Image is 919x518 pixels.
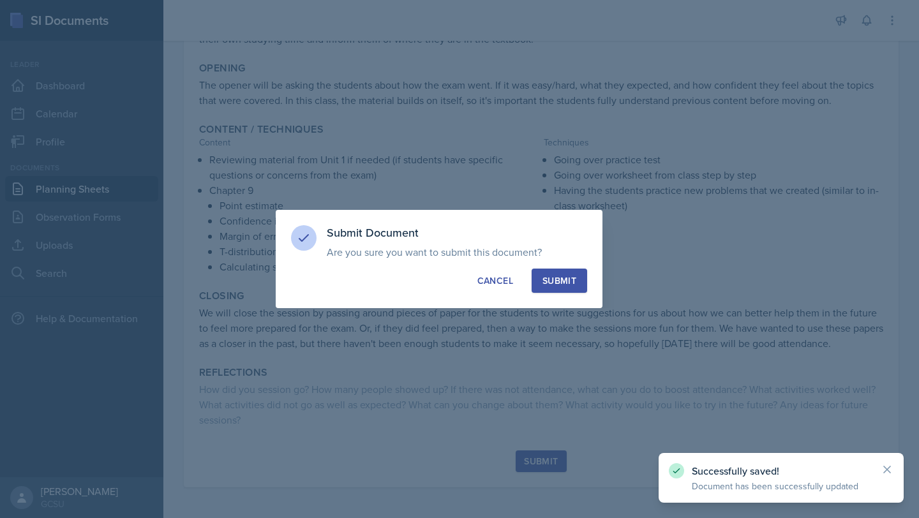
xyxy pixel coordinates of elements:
[327,225,587,241] h3: Submit Document
[477,274,513,287] div: Cancel
[327,246,587,258] p: Are you sure you want to submit this document?
[467,269,524,293] button: Cancel
[532,269,587,293] button: Submit
[542,274,576,287] div: Submit
[692,480,870,492] p: Document has been successfully updated
[692,464,870,477] p: Successfully saved!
